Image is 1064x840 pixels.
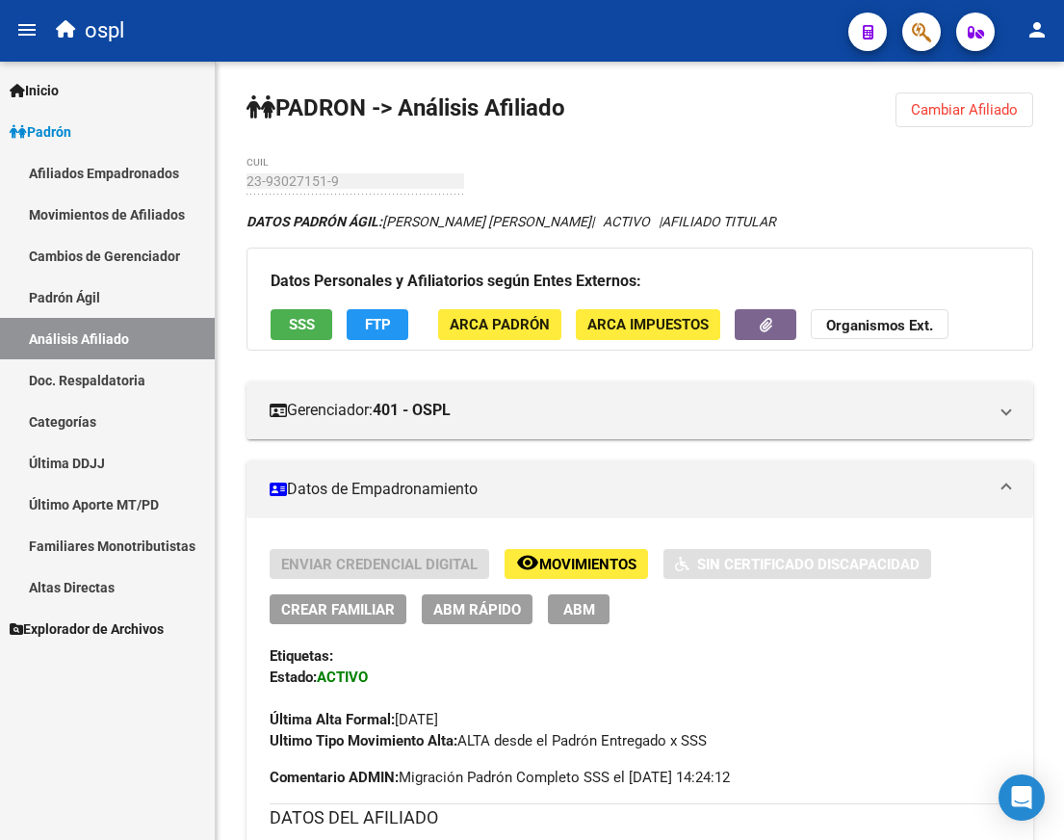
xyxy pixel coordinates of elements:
span: [DATE] [270,711,438,728]
div: Open Intercom Messenger [999,774,1045,821]
button: Movimientos [505,549,648,579]
strong: DATOS PADRÓN ÁGIL: [247,214,382,229]
span: Enviar Credencial Digital [281,556,478,573]
span: ospl [85,10,124,52]
button: Crear Familiar [270,594,406,624]
span: Movimientos [539,556,636,573]
button: ABM [548,594,610,624]
span: Migración Padrón Completo SSS el [DATE] 14:24:12 [270,767,730,788]
span: Inicio [10,80,59,101]
strong: Ultimo Tipo Movimiento Alta: [270,732,457,749]
strong: ACTIVO [317,669,368,686]
span: ARCA Impuestos [587,317,709,334]
mat-panel-title: Datos de Empadronamiento [270,479,987,500]
span: FTP [365,317,391,334]
mat-icon: person [1025,18,1049,41]
span: AFILIADO TITULAR [662,214,776,229]
mat-panel-title: Gerenciador: [270,400,987,421]
span: ABM [563,601,595,618]
mat-expansion-panel-header: Gerenciador:401 - OSPL [247,381,1033,439]
span: Cambiar Afiliado [911,101,1018,118]
span: SSS [289,317,315,334]
strong: Organismos Ext. [826,318,933,335]
h3: Datos Personales y Afiliatorios según Entes Externos: [271,268,1009,295]
button: ABM Rápido [422,594,532,624]
span: Sin Certificado Discapacidad [697,556,920,573]
strong: Estado: [270,669,317,686]
span: Explorador de Archivos [10,618,164,640]
button: Sin Certificado Discapacidad [663,549,931,579]
mat-icon: menu [15,18,39,41]
span: ALTA desde el Padrón Entregado x SSS [270,732,707,749]
span: ABM Rápido [433,601,521,618]
strong: PADRON -> Análisis Afiliado [247,94,565,121]
button: Organismos Ext. [811,309,948,339]
strong: 401 - OSPL [373,400,451,421]
span: [PERSON_NAME] [PERSON_NAME] [247,214,591,229]
h3: DATOS DEL AFILIADO [270,804,1010,831]
mat-expansion-panel-header: Datos de Empadronamiento [247,460,1033,518]
strong: Comentario ADMIN: [270,769,399,786]
button: SSS [271,309,332,339]
span: ARCA Padrón [450,317,550,334]
strong: Última Alta Formal: [270,711,395,728]
i: | ACTIVO | [247,214,776,229]
button: FTP [347,309,408,339]
button: ARCA Impuestos [576,309,720,339]
span: Crear Familiar [281,601,395,618]
strong: Etiquetas: [270,647,333,665]
mat-icon: remove_red_eye [516,551,539,574]
span: Padrón [10,121,71,143]
button: ARCA Padrón [438,309,561,339]
button: Cambiar Afiliado [895,92,1033,127]
button: Enviar Credencial Digital [270,549,489,579]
